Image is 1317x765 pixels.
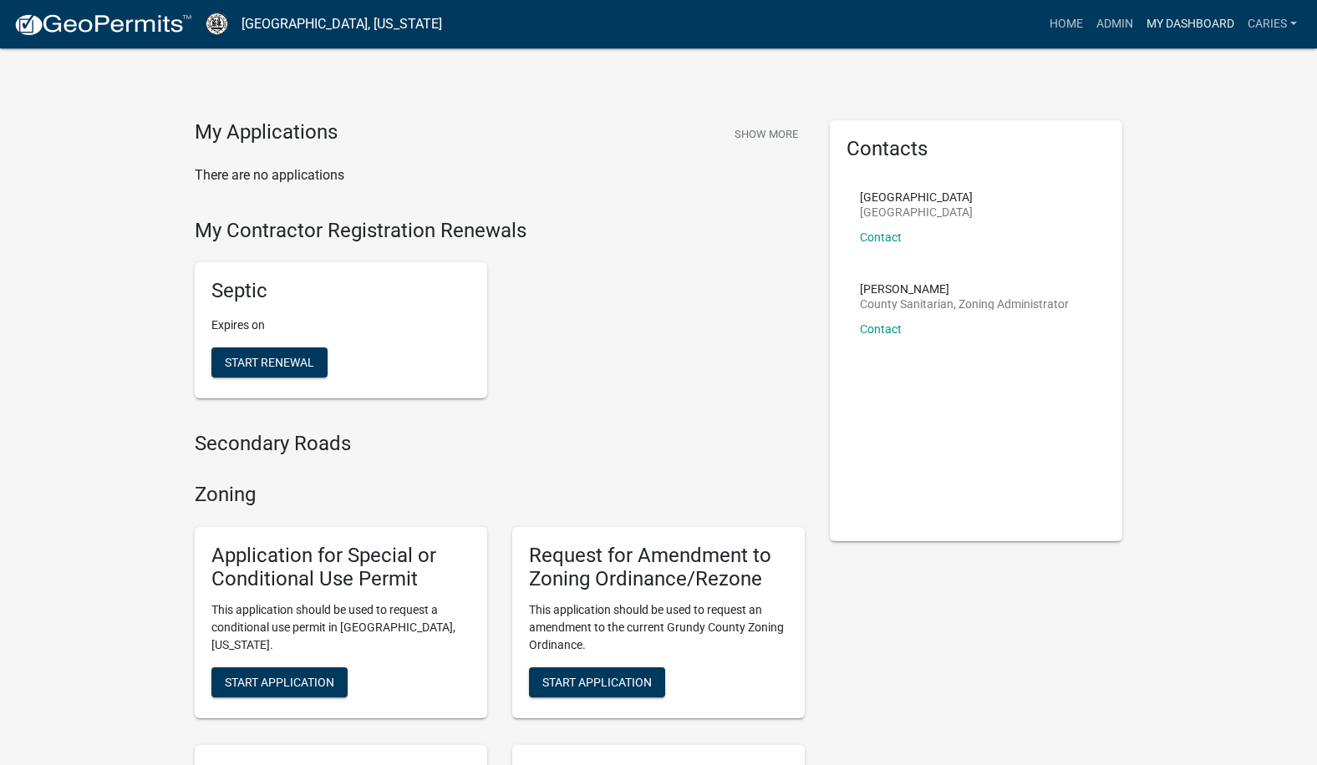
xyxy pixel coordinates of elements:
h4: My Applications [195,120,338,145]
a: Home [1043,8,1090,40]
a: Contact [860,322,902,336]
span: Start Application [225,676,334,689]
button: Start Application [529,667,665,697]
p: [PERSON_NAME] [860,283,1069,295]
h4: My Contractor Registration Renewals [195,219,805,243]
p: There are no applications [195,165,805,185]
h5: Application for Special or Conditional Use Permit [211,544,470,592]
h4: Secondary Roads [195,432,805,456]
a: Admin [1090,8,1140,40]
span: Start Application [542,676,652,689]
a: Contact [860,231,902,244]
p: County Sanitarian, Zoning Administrator [860,298,1069,310]
p: This application should be used to request a conditional use permit in [GEOGRAPHIC_DATA], [US_STA... [211,601,470,654]
h4: Zoning [195,483,805,507]
p: This application should be used to request an amendment to the current Grundy County Zoning Ordin... [529,601,788,654]
h5: Contacts [847,137,1106,161]
h5: Septic [211,279,470,303]
p: [GEOGRAPHIC_DATA] [860,206,973,218]
img: Grundy County, Iowa [206,13,228,35]
button: Start Application [211,667,348,697]
span: Start Renewal [225,356,314,369]
wm-registration-list-section: My Contractor Registration Renewals [195,219,805,413]
button: Start Renewal [211,347,328,377]
p: Expires on [211,317,470,334]
p: [GEOGRAPHIC_DATA] [860,191,973,203]
a: [GEOGRAPHIC_DATA], [US_STATE] [242,10,442,38]
h5: Request for Amendment to Zoning Ordinance/Rezone [529,544,788,592]
button: Show More [728,120,805,148]
a: My Dashboard [1140,8,1241,40]
a: CarieS [1241,8,1304,40]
